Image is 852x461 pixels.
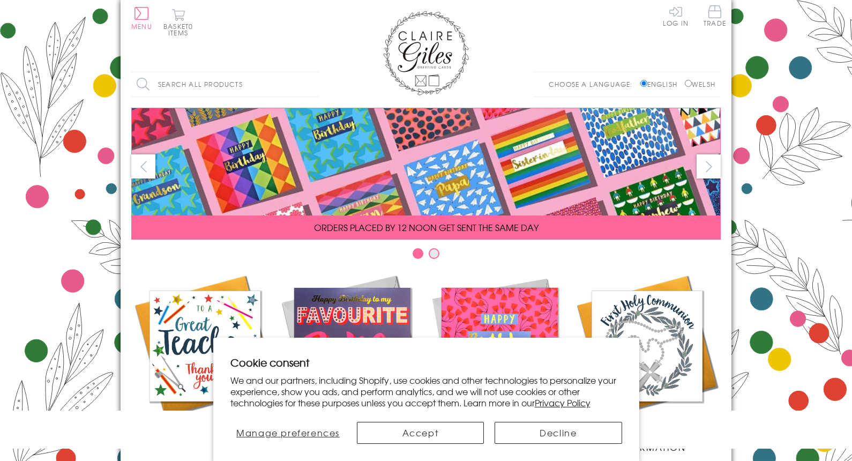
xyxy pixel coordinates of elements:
button: Decline [495,422,622,444]
button: Manage preferences [230,422,346,444]
input: Search all products [131,72,319,96]
p: Choose a language: [549,79,638,89]
button: next [697,154,721,179]
button: prev [131,154,155,179]
span: Manage preferences [236,426,340,439]
button: Basket0 items [163,9,193,36]
img: Claire Giles Greetings Cards [383,11,469,95]
button: Carousel Page 1 (Current Slide) [413,248,423,259]
button: Menu [131,7,152,29]
span: ORDERS PLACED BY 12 NOON GET SENT THE SAME DAY [314,221,539,234]
span: Trade [704,5,726,26]
a: Communion and Confirmation [573,272,721,453]
input: Search [308,72,319,96]
span: 0 items [168,21,193,38]
label: English [640,79,683,89]
button: Accept [357,422,484,444]
a: Trade [704,5,726,28]
p: We and our partners, including Shopify, use cookies and other technologies to personalize your ex... [230,375,622,408]
a: Birthdays [426,272,573,441]
label: Welsh [685,79,715,89]
button: Carousel Page 2 [429,248,439,259]
input: English [640,80,647,87]
span: Menu [131,21,152,31]
h2: Cookie consent [230,355,622,370]
a: Academic [131,272,279,441]
a: Privacy Policy [535,396,591,409]
a: New Releases [279,272,426,441]
a: Log In [663,5,689,26]
div: Carousel Pagination [131,248,721,264]
input: Welsh [685,80,692,87]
